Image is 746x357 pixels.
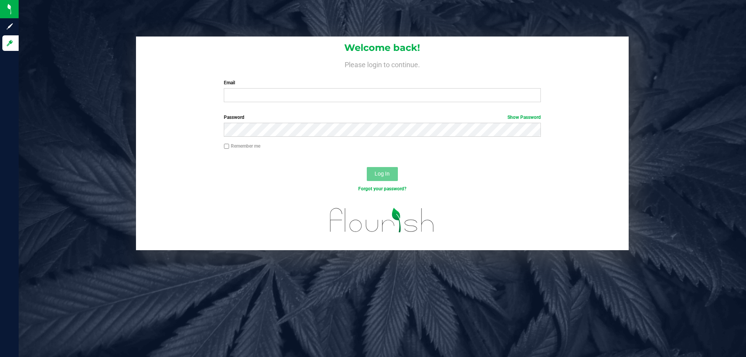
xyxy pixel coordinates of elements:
[224,144,229,149] input: Remember me
[224,79,540,86] label: Email
[136,43,629,53] h1: Welcome back!
[6,23,14,30] inline-svg: Sign up
[321,200,444,240] img: flourish_logo.svg
[224,115,244,120] span: Password
[136,59,629,68] h4: Please login to continue.
[6,39,14,47] inline-svg: Log in
[507,115,541,120] a: Show Password
[367,167,398,181] button: Log In
[358,186,406,192] a: Forgot your password?
[224,143,260,150] label: Remember me
[375,171,390,177] span: Log In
